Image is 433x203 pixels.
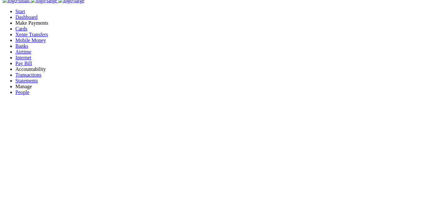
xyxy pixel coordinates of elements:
[20,20,48,26] span: ake Payments
[20,84,32,89] span: anage
[15,89,29,95] a: People
[15,38,46,43] a: Mobile Money
[15,49,31,55] a: Airtime
[15,78,38,83] a: Statements
[15,14,37,20] a: Dashboard
[15,61,32,66] a: Pay Bill
[15,72,41,78] a: Transactions
[15,20,430,26] li: M
[15,32,48,37] a: Xente Transfers
[15,9,25,14] a: Start
[15,43,28,49] a: Banks
[15,84,430,89] li: M
[21,66,46,72] span: countability
[15,26,27,31] a: Cards
[15,66,430,72] li: Ac
[15,55,31,60] a: Internet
